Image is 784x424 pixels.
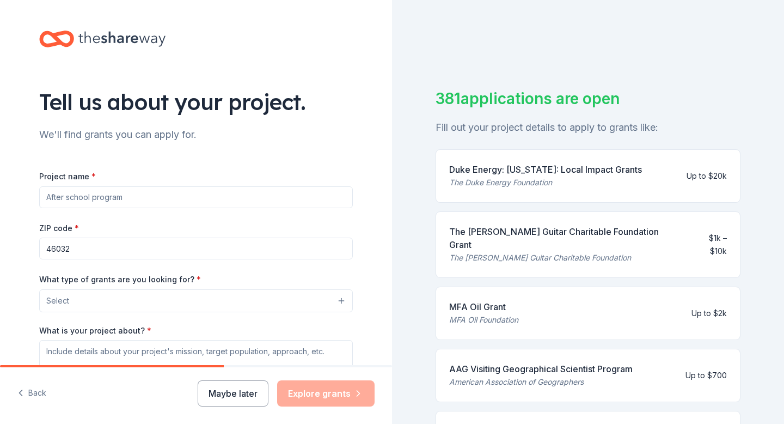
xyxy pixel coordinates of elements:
[39,171,96,182] label: Project name
[449,225,682,251] div: The [PERSON_NAME] Guitar Charitable Foundation Grant
[39,238,353,259] input: 12345 (U.S. only)
[39,87,353,117] div: Tell us about your project.
[449,163,642,176] div: Duke Energy: [US_STATE]: Local Impact Grants
[687,169,727,183] div: Up to $20k
[449,313,518,326] div: MFA Oil Foundation
[39,126,353,143] div: We'll find grants you can apply for.
[17,382,46,405] button: Back
[449,362,633,375] div: AAG Visiting Geographical Scientist Program
[39,223,79,234] label: ZIP code
[39,274,201,285] label: What type of grants are you looking for?
[436,119,740,136] div: Fill out your project details to apply to grants like:
[449,300,518,313] div: MFA Oil Grant
[46,294,69,307] span: Select
[39,186,353,208] input: After school program
[685,369,727,382] div: Up to $700
[449,375,633,389] div: American Association of Geographers
[449,251,682,264] div: The [PERSON_NAME] Guitar Charitable Foundation
[39,325,151,336] label: What is your project about?
[449,176,642,189] div: The Duke Energy Foundation
[39,289,353,312] button: Select
[691,307,727,320] div: Up to $2k
[690,232,727,258] div: $1k – $10k
[436,87,740,110] div: 381 applications are open
[198,380,268,407] button: Maybe later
